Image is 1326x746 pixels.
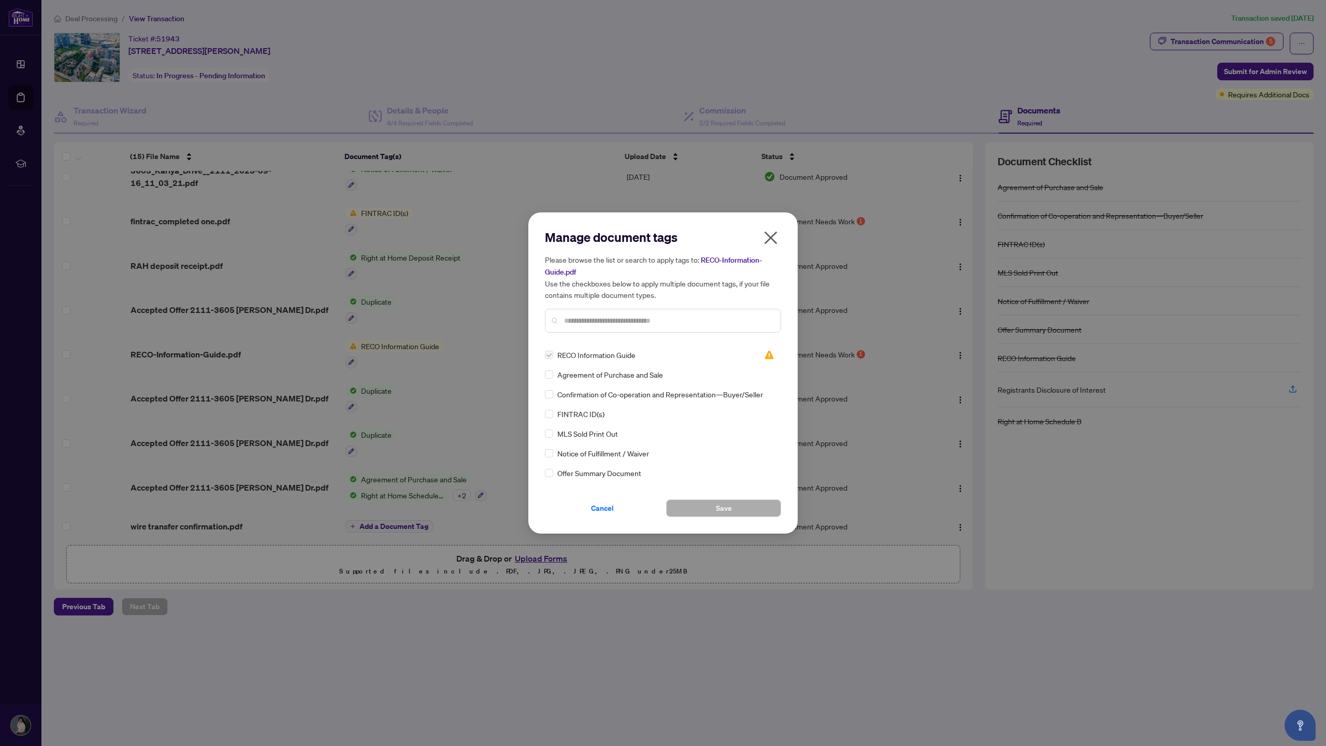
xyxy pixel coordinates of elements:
span: Offer Summary Document [557,467,641,479]
button: Open asap [1285,710,1316,741]
span: Notice of Fulfillment / Waiver [557,448,649,459]
button: Cancel [545,499,660,517]
span: Confirmation of Co-operation and Representation—Buyer/Seller [557,389,763,400]
span: Needs Work [764,350,774,360]
h5: Please browse the list or search to apply tags to: Use the checkboxes below to apply multiple doc... [545,254,781,300]
span: RECO Information Guide [557,349,636,361]
img: status [764,350,774,360]
h2: Manage document tags [545,229,781,246]
button: Save [666,499,781,517]
span: close [762,229,779,246]
span: Agreement of Purchase and Sale [557,369,663,380]
span: MLS Sold Print Out [557,428,618,439]
span: FINTRAC ID(s) [557,408,604,420]
span: Cancel [591,500,614,517]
